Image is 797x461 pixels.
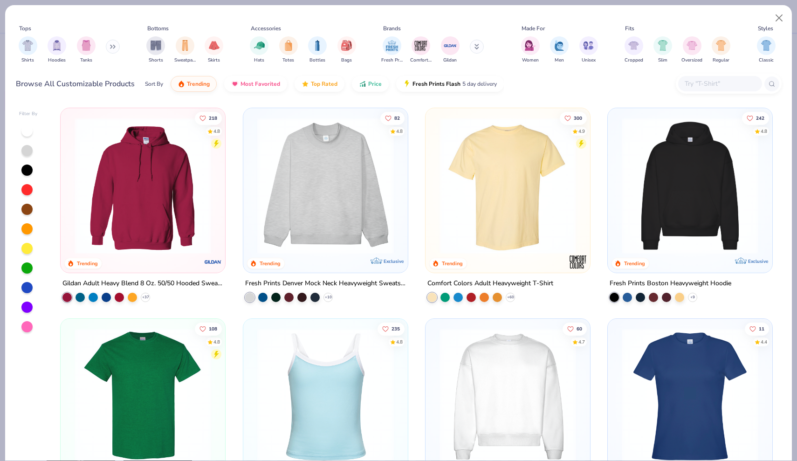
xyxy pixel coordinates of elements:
[625,36,643,64] button: filter button
[563,323,587,336] button: Like
[180,40,190,51] img: Sweatpants Image
[522,24,545,33] div: Made For
[396,76,504,92] button: Fresh Prints Flash5 day delivery
[21,57,34,64] span: Shirts
[174,36,196,64] button: filter button
[441,36,460,64] div: filter for Gildan
[312,40,323,51] img: Bottles Image
[658,57,667,64] span: Slim
[761,339,767,346] div: 4.4
[414,39,428,53] img: Comfort Colors Image
[690,295,695,300] span: + 9
[341,57,352,64] span: Bags
[302,80,309,88] img: TopRated.gif
[337,36,356,64] div: filter for Bags
[279,36,298,64] button: filter button
[149,57,163,64] span: Shorts
[213,339,220,346] div: 4.8
[224,76,287,92] button: Most Favorited
[352,76,389,92] button: Price
[213,128,220,135] div: 4.8
[385,39,399,53] img: Fresh Prints Image
[550,36,569,64] button: filter button
[410,57,432,64] span: Comfort Colors
[151,40,161,51] img: Shorts Image
[147,24,169,33] div: Bottoms
[254,57,264,64] span: Hats
[146,36,165,64] button: filter button
[522,57,539,64] span: Women
[309,57,325,64] span: Bottles
[770,9,788,27] button: Close
[381,36,403,64] button: filter button
[383,24,401,33] div: Brands
[52,40,62,51] img: Hoodies Image
[250,36,268,64] div: filter for Hats
[381,36,403,64] div: filter for Fresh Prints
[208,57,220,64] span: Skirts
[48,36,66,64] div: filter for Hoodies
[48,57,66,64] span: Hoodies
[742,111,769,124] button: Like
[245,278,406,289] div: Fresh Prints Denver Mock Neck Heavyweight Sweatshirt
[142,295,149,300] span: + 37
[443,39,457,53] img: Gildan Image
[174,36,196,64] div: filter for Sweatpants
[443,57,457,64] span: Gildan
[713,57,729,64] span: Regular
[521,36,540,64] div: filter for Women
[295,76,344,92] button: Top Rated
[435,117,581,254] img: 029b8af0-80e6-406f-9fdc-fdf898547912
[579,36,598,64] div: filter for Unisex
[610,278,731,289] div: Fresh Prints Boston Heavyweight Hoodie
[412,80,460,88] span: Fresh Prints Flash
[761,128,767,135] div: 4.8
[205,36,223,64] div: filter for Skirts
[441,36,460,64] button: filter button
[391,327,399,331] span: 235
[174,57,196,64] span: Sweatpants
[341,40,351,51] img: Bags Image
[681,57,702,64] span: Oversized
[579,36,598,64] button: filter button
[195,323,222,336] button: Like
[712,36,730,64] div: filter for Regular
[681,36,702,64] div: filter for Oversized
[761,40,772,51] img: Classic Image
[757,36,776,64] div: filter for Classic
[62,278,223,289] div: Gildan Adult Heavy Blend 8 Oz. 50/50 Hooded Sweatshirt
[19,36,37,64] div: filter for Shirts
[569,253,587,271] img: Comfort Colors logo
[145,80,163,88] div: Sort By
[368,80,382,88] span: Price
[581,117,727,254] img: e55d29c3-c55d-459c-bfd9-9b1c499ab3c6
[22,40,33,51] img: Shirts Image
[337,36,356,64] button: filter button
[77,36,96,64] button: filter button
[187,80,210,88] span: Trending
[283,40,294,51] img: Totes Image
[205,36,223,64] button: filter button
[80,57,92,64] span: Tanks
[308,36,327,64] button: filter button
[204,253,223,271] img: Gildan logo
[209,327,217,331] span: 108
[653,36,672,64] button: filter button
[653,36,672,64] div: filter for Slim
[759,327,764,331] span: 11
[757,36,776,64] button: filter button
[146,36,165,64] div: filter for Shorts
[507,295,514,300] span: + 60
[410,36,432,64] button: filter button
[574,116,582,120] span: 300
[308,36,327,64] div: filter for Bottles
[77,36,96,64] div: filter for Tanks
[681,36,702,64] button: filter button
[628,40,639,51] img: Cropped Image
[282,57,294,64] span: Totes
[16,78,135,89] div: Browse All Customizable Products
[19,24,31,33] div: Tops
[658,40,668,51] img: Slim Image
[380,111,404,124] button: Like
[81,40,91,51] img: Tanks Image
